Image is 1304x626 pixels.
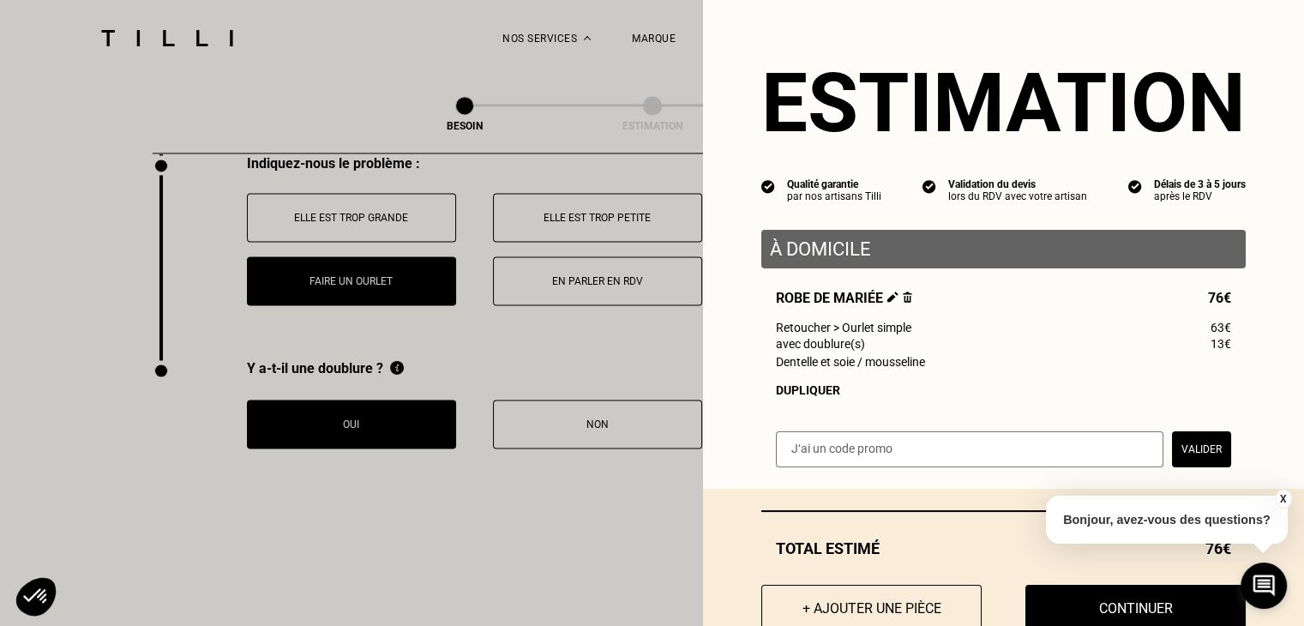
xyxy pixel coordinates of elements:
div: par nos artisans Tilli [787,190,881,202]
span: Robe de mariée [776,290,912,306]
div: Total estimé [761,539,1246,557]
p: À domicile [770,238,1237,260]
div: après le RDV [1154,190,1246,202]
span: 76€ [1208,290,1231,306]
button: X [1274,490,1291,509]
img: Supprimer [903,292,912,303]
img: icon list info [761,178,775,194]
section: Estimation [761,55,1246,151]
div: Dupliquer [776,383,1231,397]
p: Bonjour, avez-vous des questions? [1046,496,1288,544]
span: Dentelle et soie / mousseline [776,355,925,369]
span: 13€ [1211,337,1231,351]
div: lors du RDV avec votre artisan [948,190,1087,202]
button: Valider [1172,431,1231,467]
input: J‘ai un code promo [776,431,1163,467]
img: icon list info [922,178,936,194]
div: Délais de 3 à 5 jours [1154,178,1246,190]
div: Validation du devis [948,178,1087,190]
div: Qualité garantie [787,178,881,190]
span: avec doublure(s) [776,337,865,351]
img: icon list info [1128,178,1142,194]
img: Éditer [887,292,898,303]
span: Retoucher > Ourlet simple [776,321,911,334]
span: 63€ [1211,321,1231,334]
